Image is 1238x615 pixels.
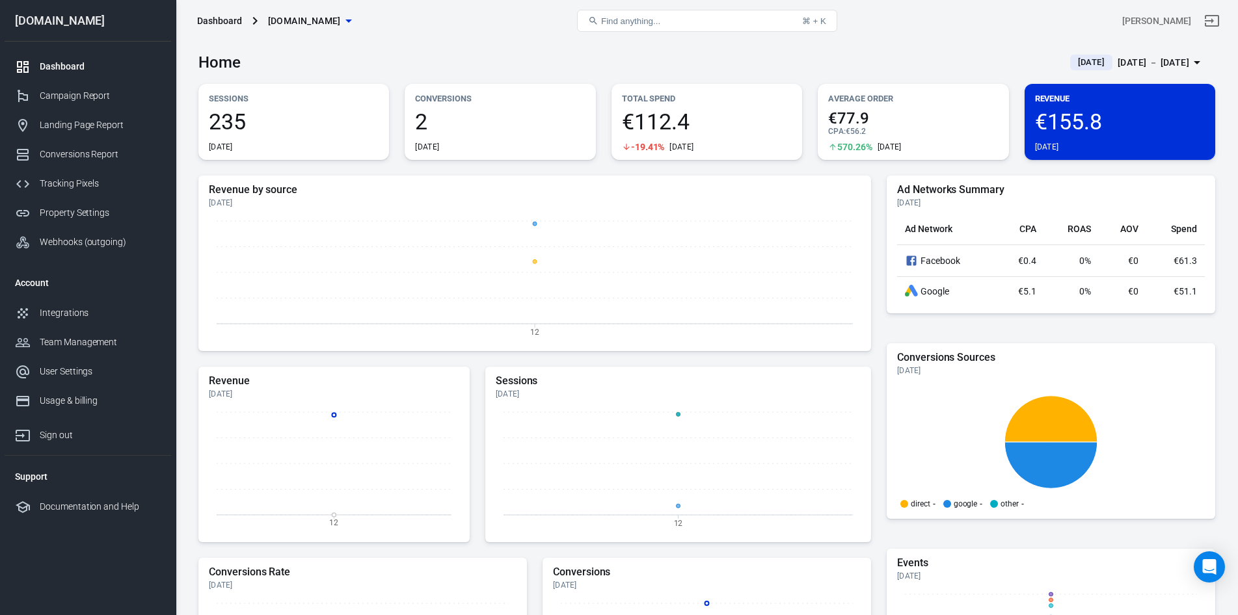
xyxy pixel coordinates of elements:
span: [DATE] [1073,56,1110,69]
div: Landing Page Report [40,118,161,132]
div: Conversions Report [40,148,161,161]
th: CPA [997,213,1044,245]
th: AOV [1099,213,1146,245]
span: -19.41% [631,142,665,151]
p: Average Order [828,92,998,105]
a: Sign out [1196,5,1228,36]
div: Documentation and Help [40,500,161,514]
div: [DOMAIN_NAME] [5,15,171,27]
div: Facebook [905,253,989,268]
p: Sessions [209,92,379,105]
svg: Facebook Ads [905,253,918,268]
li: Account [5,267,171,298]
span: €56.2 [846,127,866,136]
a: Campaign Report [5,81,171,111]
span: €155.8 [1035,111,1205,133]
span: - [980,500,982,508]
h5: Ad Networks Summary [897,183,1205,196]
span: €0 [1128,286,1138,296]
div: [DATE] [878,142,902,152]
th: Spend [1146,213,1205,245]
span: Find anything... [601,16,660,26]
p: Total Spend [622,92,792,105]
div: [DATE] [553,580,861,590]
span: 0% [1079,286,1091,296]
div: Tracking Pixels [40,177,161,190]
button: [DATE][DATE] － [DATE] [1060,52,1215,73]
a: User Settings [5,357,171,386]
h5: Conversions Rate [209,566,517,579]
div: Integrations [40,306,161,320]
div: [DATE] [209,198,861,208]
div: Campaign Report [40,89,161,103]
a: Property Settings [5,198,171,228]
span: - [933,500,935,508]
h5: Sessions [496,374,861,387]
span: drive-fast.de [268,13,341,29]
p: Conversions [415,92,585,105]
button: [DOMAIN_NAME] [263,9,357,33]
span: €61.3 [1174,255,1197,266]
div: Open Intercom Messenger [1194,551,1225,582]
div: [DATE] [897,198,1205,208]
div: [DATE] － [DATE] [1118,55,1189,71]
div: Dashboard [197,14,242,27]
button: Find anything...⌘ + K [577,10,837,32]
h5: Conversions [553,566,861,579]
span: 570.26% [837,142,872,151]
h5: Conversions Sources [897,351,1205,364]
div: [DATE] [669,142,693,152]
tspan: 12 [673,518,682,527]
div: [DATE] [209,142,233,152]
div: Property Settings [40,206,161,220]
tspan: 12 [329,518,338,527]
span: €0 [1128,255,1138,266]
div: ⌘ + K [802,16,826,26]
li: Support [5,461,171,492]
a: Tracking Pixels [5,169,171,198]
div: Sign out [40,428,161,442]
span: CPA : [828,127,846,136]
div: Webhooks (outgoing) [40,235,161,249]
p: Revenue [1035,92,1205,105]
div: User Settings [40,365,161,378]
div: Google [905,285,989,298]
p: direct [911,500,930,508]
h5: Revenue by source [209,183,861,196]
a: Landing Page Report [5,111,171,140]
div: [DATE] [209,580,517,590]
a: Integrations [5,298,171,328]
a: Sign out [5,415,171,450]
span: €5.1 [1018,286,1036,296]
div: [DATE] [415,142,439,152]
h5: Revenue [209,374,459,387]
a: Webhooks (outgoing) [5,228,171,257]
span: €112.4 [622,111,792,133]
th: ROAS [1044,213,1099,245]
p: google [954,500,978,508]
span: 235 [209,111,379,133]
div: Dashboard [40,60,161,73]
span: - [1021,500,1024,508]
a: Conversions Report [5,140,171,169]
h3: Home [198,53,241,72]
p: other [1001,500,1019,508]
div: Google Ads [905,285,918,298]
a: Dashboard [5,52,171,81]
h5: Events [897,556,1205,569]
tspan: 12 [530,327,539,336]
div: Usage & billing [40,394,161,408]
span: €51.1 [1174,286,1197,296]
span: 0% [1079,255,1091,266]
span: €77.9 [828,111,998,126]
a: Usage & billing [5,386,171,415]
div: [DATE] [897,365,1205,376]
span: 2 [415,111,585,133]
div: Team Management [40,335,161,349]
div: [DATE] [209,389,459,399]
div: Account id: ihJQPUot [1122,14,1191,28]
div: [DATE] [897,571,1205,581]
span: €0.4 [1018,255,1036,266]
div: [DATE] [496,389,861,399]
div: [DATE] [1035,142,1059,152]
